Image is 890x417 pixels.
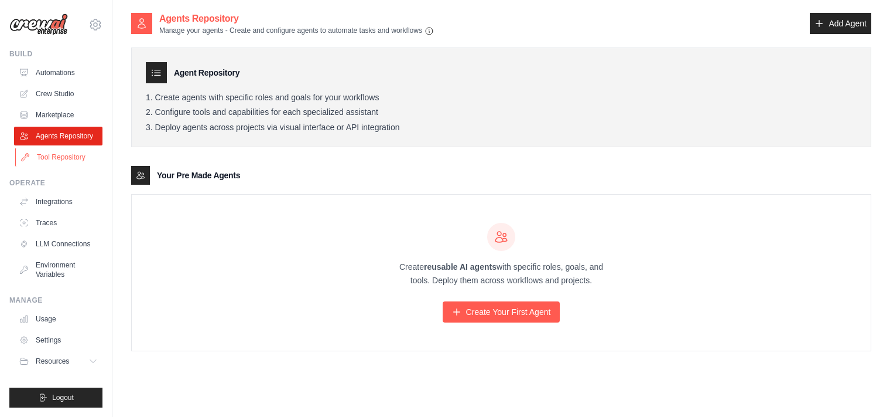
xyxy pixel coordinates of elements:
a: Add Agent [810,13,871,34]
a: Environment Variables [14,256,102,284]
a: Marketplace [14,106,102,124]
span: Logout [52,393,74,402]
div: Build [9,49,102,59]
a: Traces [14,213,102,232]
a: Settings [14,331,102,350]
span: Resources [36,357,69,366]
p: Manage your agents - Create and configure agents to automate tasks and workflows [159,26,434,36]
div: Manage [9,296,102,305]
li: Deploy agents across projects via visual interface or API integration [146,123,857,133]
strong: reusable AI agents [424,262,497,272]
a: Create Your First Agent [443,301,560,323]
h3: Your Pre Made Agents [157,169,240,181]
button: Resources [14,352,102,371]
a: Usage [14,310,102,328]
a: Crew Studio [14,84,102,103]
h3: Agent Repository [174,67,239,79]
button: Logout [9,388,102,408]
li: Configure tools and capabilities for each specialized assistant [146,107,857,118]
p: Create with specific roles, goals, and tools. Deploy them across workflows and projects. [389,260,614,287]
a: LLM Connections [14,235,102,253]
li: Create agents with specific roles and goals for your workflows [146,93,857,103]
a: Tool Repository [15,148,104,167]
div: Operate [9,178,102,188]
img: Logo [9,13,68,36]
a: Agents Repository [14,127,102,145]
a: Automations [14,63,102,82]
h2: Agents Repository [159,12,434,26]
a: Integrations [14,192,102,211]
